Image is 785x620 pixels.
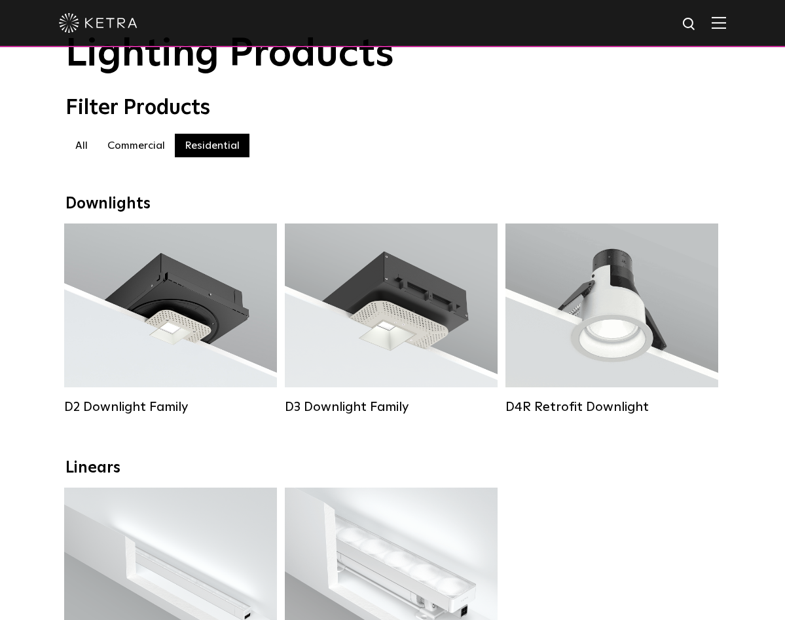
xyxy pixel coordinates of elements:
[682,16,698,33] img: search icon
[65,134,98,157] label: All
[65,35,394,74] span: Lighting Products
[59,13,137,33] img: ketra-logo-2019-white
[505,399,718,415] div: D4R Retrofit Downlight
[285,223,498,415] a: D3 Downlight Family Lumen Output:700 / 900 / 1100Colors:White / Black / Silver / Bronze / Paintab...
[285,399,498,415] div: D3 Downlight Family
[65,195,720,214] div: Downlights
[65,96,720,121] div: Filter Products
[712,16,726,29] img: Hamburger%20Nav.svg
[98,134,175,157] label: Commercial
[505,223,718,415] a: D4R Retrofit Downlight Lumen Output:800Colors:White / BlackBeam Angles:15° / 25° / 40° / 60°Watta...
[64,399,277,415] div: D2 Downlight Family
[175,134,249,157] label: Residential
[64,223,277,415] a: D2 Downlight Family Lumen Output:1200Colors:White / Black / Gloss Black / Silver / Bronze / Silve...
[65,459,720,478] div: Linears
